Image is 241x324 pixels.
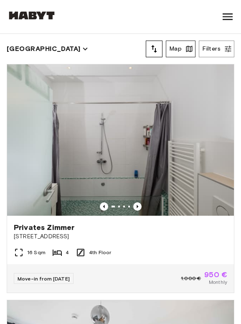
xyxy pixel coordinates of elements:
span: 4 [66,249,69,256]
span: 1.000 € [181,275,201,282]
img: Marketing picture of unit DE-02-009-001-04HF [7,64,234,216]
span: Move-in from [DATE] [18,276,70,282]
a: Marketing picture of unit DE-02-009-001-04HFPrevious imagePrevious imagePrivates Zimmer[STREET_AD... [7,64,234,293]
button: Previous image [133,202,142,211]
img: Habyt [7,11,57,20]
button: tune [146,41,162,57]
button: Map [166,41,195,57]
span: Privates Zimmer [14,222,74,232]
button: Previous image [100,202,108,211]
span: 950 € [204,271,227,278]
button: Filters [199,41,234,57]
span: Monthly [209,278,227,286]
span: [STREET_ADDRESS] [14,232,227,241]
span: 16 Sqm [27,249,46,256]
button: [GEOGRAPHIC_DATA] [7,43,88,55]
span: 4th Floor [89,249,111,256]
